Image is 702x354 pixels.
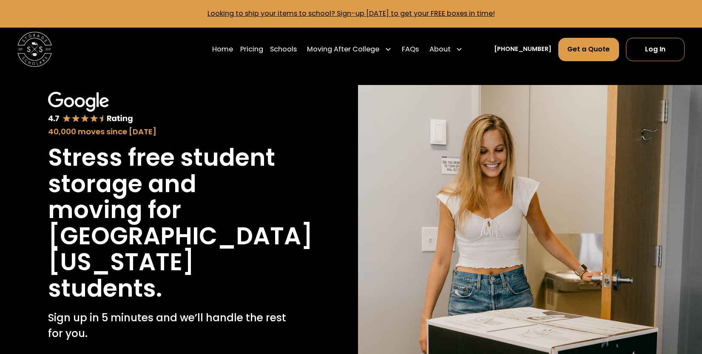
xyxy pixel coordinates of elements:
img: Storage Scholars main logo [17,32,52,66]
a: Log In [626,38,685,61]
a: Pricing [240,37,263,62]
div: 40,000 moves since [DATE] [48,126,296,137]
a: Looking to ship your items to school? Sign-up [DATE] to get your FREE boxes in time! [207,8,495,18]
a: [PHONE_NUMBER] [494,45,551,54]
div: About [429,44,451,54]
a: FAQs [402,37,419,62]
a: Get a Quote [558,38,619,61]
a: Home [212,37,233,62]
a: home [17,32,52,66]
img: Google 4.7 star rating [48,92,133,124]
h1: Stress free student storage and moving for [48,144,296,223]
h1: [GEOGRAPHIC_DATA][US_STATE] [48,223,313,275]
div: Moving After College [307,44,379,54]
a: Schools [270,37,297,62]
div: Moving After College [304,37,395,62]
p: Sign up in 5 minutes and we’ll handle the rest for you. [48,310,296,341]
h1: students. [48,275,162,302]
div: About [426,37,466,62]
